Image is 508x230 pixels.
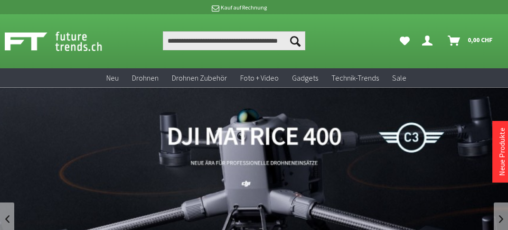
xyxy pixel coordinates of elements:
img: Shop Futuretrends - zur Startseite wechseln [5,29,123,53]
a: Foto + Video [234,68,285,88]
input: Produkt, Marke, Kategorie, EAN, Artikelnummer… [163,31,305,50]
a: Neu [100,68,125,88]
span: Foto + Video [240,73,279,83]
a: Gadgets [285,68,325,88]
a: Dein Konto [418,31,440,50]
a: Neue Produkte [497,128,507,176]
span: Sale [392,73,406,83]
button: Suchen [285,31,305,50]
span: Drohnen Zubehör [172,73,227,83]
a: Meine Favoriten [395,31,414,50]
span: Technik-Trends [331,73,379,83]
span: Drohnen [132,73,159,83]
span: Neu [106,73,119,83]
a: Drohnen [125,68,165,88]
a: Sale [386,68,413,88]
span: 0,00 CHF [468,32,493,47]
a: Technik-Trends [325,68,386,88]
a: Drohnen Zubehör [165,68,234,88]
a: Warenkorb [444,31,498,50]
span: Gadgets [292,73,318,83]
